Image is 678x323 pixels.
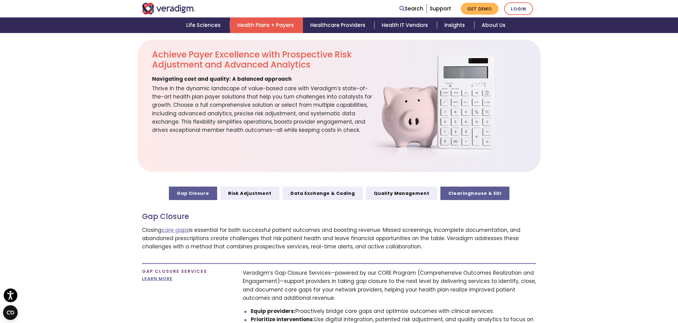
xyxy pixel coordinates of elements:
[162,226,189,234] a: care gaps
[169,187,217,200] a: Gap Closure
[561,285,671,316] iframe: Drift Chat Widget
[3,305,18,320] button: Open CMP widget
[430,5,451,12] a: Support
[437,17,474,33] a: Insights
[142,226,536,251] p: Closing is essential for both successful patient outcomes and boosting revenue. Missed screenings...
[142,269,234,274] h4: Gap Closure Services
[152,83,373,134] span: Thrive in the dynamic landscape of value-based care with Veradigm’s state-of-the-art health plan ...
[251,307,536,315] li: Proactively bridge care gaps and optimize outcomes with clinical services.
[251,307,295,315] strong: Equip providers:
[179,17,230,33] a: Life Sciences
[461,3,498,15] a: Get Demo
[399,5,423,13] a: Search
[362,28,515,172] img: solution-health-plan-payer-overview.png
[152,50,373,70] h2: Achieve Payer Excellence with Prospective Risk Adjustment and Advanced Analytics
[440,187,509,200] a: Clearinghouse & EDI
[366,187,437,200] a: Quality Management
[230,17,303,33] a: Health Plans + Payers
[504,2,533,15] a: Login
[243,269,536,302] p: Veradigm’s Gap Closure Services—powered by our CORE Program (Comprehensive Outcomes Realization a...
[251,316,314,323] strong: Prioritize interventions:
[220,187,279,200] a: Risk Adjustment
[374,17,437,33] a: Health IT Vendors
[142,3,195,14] img: Veradigm logo
[152,75,292,83] span: Navigating cost and quality: A balanced approach
[142,276,173,282] a: LEARN MORE
[303,17,374,33] a: Healthcare Providers
[142,212,536,221] h3: Gap Closure
[474,17,513,33] a: About Us
[282,187,363,200] a: Data Exchange & Coding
